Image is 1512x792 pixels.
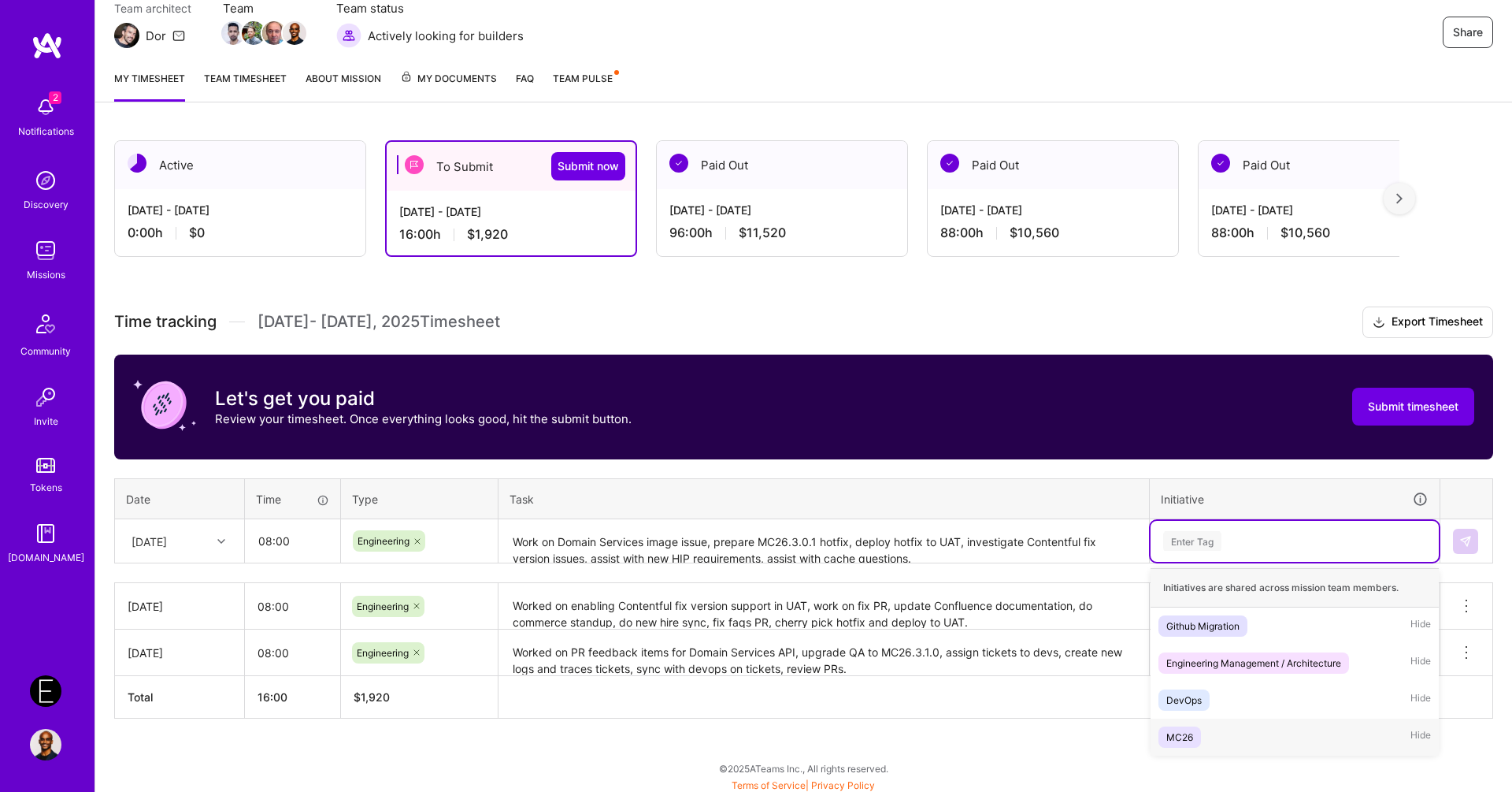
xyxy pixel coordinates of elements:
span: | [732,779,875,791]
div: Paid Out [1199,141,1449,189]
div: [DATE] - [DATE] [399,203,623,220]
span: My Documents [400,70,497,87]
span: Actively looking for builders [368,28,524,44]
div: 0:00 h [128,225,353,241]
button: Share [1443,17,1493,48]
img: Paid Out [940,154,959,173]
i: icon Mail [172,29,185,42]
div: Active [115,141,365,189]
div: 16:00 h [399,226,623,243]
img: Team Member Avatar [283,21,306,45]
span: Hide [1410,690,1431,711]
th: Date [115,478,245,519]
div: © 2025 ATeams Inc., All rights reserved. [94,749,1512,788]
a: My timesheet [114,70,185,102]
span: Hide [1410,615,1431,637]
div: Paid Out [928,141,1178,189]
p: Review your timesheet. Once everything looks good, hit the submit button. [215,411,632,427]
img: bell [30,91,61,123]
img: Invite [30,381,61,413]
div: Time [256,491,329,508]
h3: Let's get you paid [215,387,632,411]
a: Team timesheet [204,70,287,102]
span: Engineering [358,535,409,547]
img: Active [128,154,146,173]
div: 88:00 h [940,225,1165,241]
div: Discovery [24,196,69,213]
div: [DATE] - [DATE] [128,202,353,218]
a: Endeavor: Olympic Engineering -3338OEG275 [26,675,65,707]
img: teamwork [30,235,61,266]
div: Engineering Management / Architecture [1166,655,1341,671]
input: HH:MM [246,520,339,562]
textarea: Work on Domain Services image issue, prepare MC26.3.0.1 hotfix, deploy hotfix to UAT, investigate... [500,521,1147,563]
a: Team Pulse [553,70,617,102]
span: Share [1453,24,1483,40]
img: Team Member Avatar [262,21,286,45]
div: [DATE] - [DATE] [669,202,895,218]
button: Export Timesheet [1362,307,1493,338]
div: Invite [34,413,58,429]
img: Team Member Avatar [242,21,265,45]
span: Submit timesheet [1368,399,1458,415]
textarea: Worked on PR feedback items for Domain Services API, upgrade QA to MC26.3.1.0, assign tickets to ... [500,631,1147,675]
a: My Documents [400,70,497,102]
div: Paid Out [657,141,907,189]
div: 88:00 h [1211,225,1436,241]
button: Submit now [551,152,625,180]
a: User Avatar [26,729,65,760]
img: Community [27,305,65,343]
a: Team Member Avatar [223,20,243,46]
img: tokens [36,458,55,473]
span: 2 [49,91,61,104]
span: Team Pulse [553,73,613,84]
a: Team Member Avatar [243,20,264,46]
img: guide book [30,518,61,549]
textarea: Worked on enabling Contentful fix version support in UAT, work on fix PR, update Confluence docum... [500,585,1147,628]
img: discovery [30,165,61,196]
span: [DATE] - [DATE] , 2025 Timesheet [258,312,500,332]
span: $1,920 [467,226,508,243]
div: Community [20,343,71,359]
span: $ 1,920 [354,690,390,704]
th: Task [498,478,1150,519]
span: Engineering [357,601,409,612]
a: Team Member Avatar [284,20,305,46]
div: Tokens [30,479,62,496]
span: Engineering [357,647,409,659]
div: Github Migration [1166,618,1240,634]
span: $10,560 [1280,225,1330,241]
span: $0 [189,225,205,241]
div: 96:00 h [669,225,895,241]
img: Actively looking for builders [336,23,361,48]
i: icon Chevron [217,537,225,545]
img: Endeavor: Olympic Engineering -3338OEG275 [30,675,61,707]
div: Notifications [18,123,74,139]
span: Time tracking [114,312,217,332]
th: 16:00 [245,676,341,719]
img: To Submit [405,155,424,174]
img: coin [133,374,196,437]
div: MC26 [1166,729,1193,746]
i: icon Download [1373,314,1385,331]
a: Terms of Service [732,779,806,791]
div: Initiative [1161,490,1429,508]
div: [DATE] [128,598,232,615]
div: Enter Tag [1163,529,1221,553]
div: Initiatives are shared across mission team members. [1151,568,1439,608]
a: FAQ [516,70,534,102]
input: HH:MM [245,632,340,674]
img: Paid Out [669,154,688,173]
div: DevOps [1166,692,1202,708]
img: right [1396,193,1403,204]
div: [DATE] - [DATE] [1211,202,1436,218]
span: $10,560 [1010,225,1059,241]
th: Total [115,676,245,719]
img: User Avatar [30,729,61,760]
span: Hide [1410,653,1431,674]
div: [DATE] [128,645,232,661]
span: Hide [1410,727,1431,748]
div: Missions [27,266,65,283]
div: [DOMAIN_NAME] [8,549,84,566]
img: Team Member Avatar [221,21,245,45]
